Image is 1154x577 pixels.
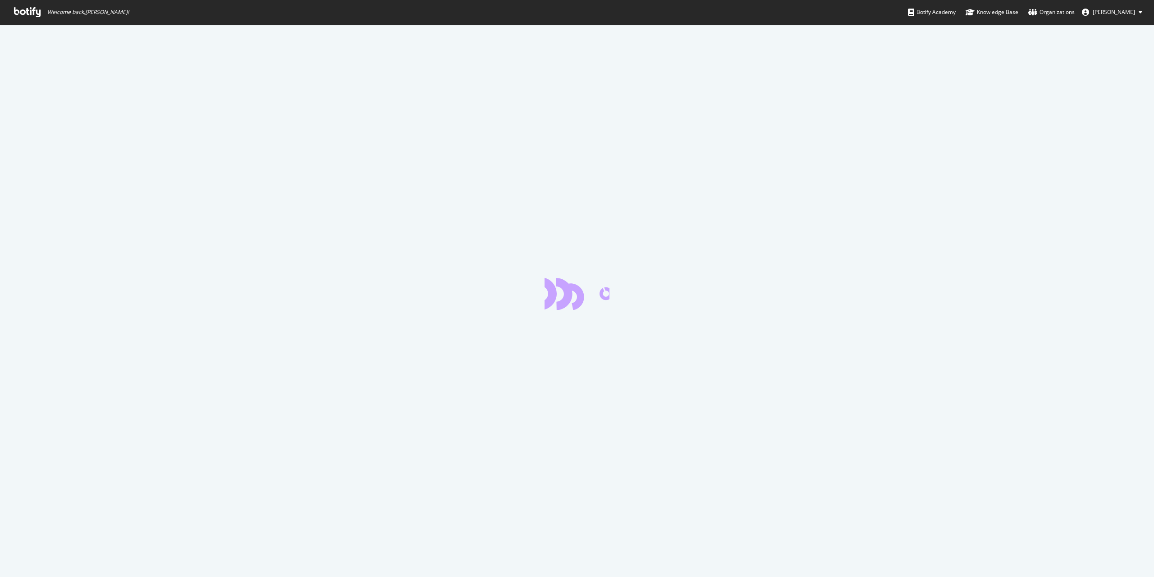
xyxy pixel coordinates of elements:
div: Botify Academy [908,8,956,17]
span: Welcome back, [PERSON_NAME] ! [47,9,129,16]
div: animation [545,277,609,310]
div: Organizations [1028,8,1075,17]
div: Knowledge Base [966,8,1018,17]
button: [PERSON_NAME] [1075,5,1149,19]
span: Axel Roth [1093,8,1135,16]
